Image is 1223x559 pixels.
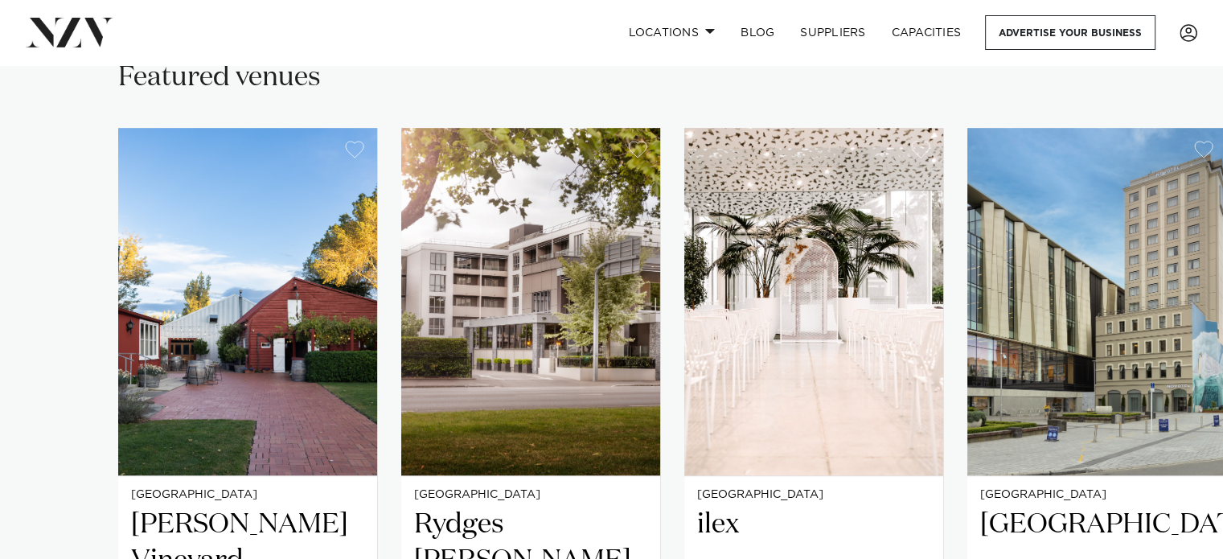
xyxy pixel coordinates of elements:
[787,15,878,50] a: SUPPLIERS
[615,15,728,50] a: Locations
[118,60,321,96] h2: Featured venues
[414,489,647,501] small: [GEOGRAPHIC_DATA]
[980,489,1213,501] small: [GEOGRAPHIC_DATA]
[879,15,975,50] a: Capacities
[26,18,113,47] img: nzv-logo.png
[728,15,787,50] a: BLOG
[985,15,1155,50] a: Advertise your business
[684,128,943,475] img: wedding ceremony at ilex cafe in christchurch
[131,489,364,501] small: [GEOGRAPHIC_DATA]
[697,489,930,501] small: [GEOGRAPHIC_DATA]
